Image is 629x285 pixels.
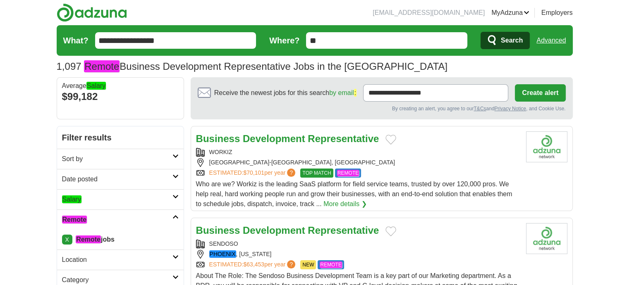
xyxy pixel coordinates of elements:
span: $70,101 [243,169,264,176]
button: Add to favorite jobs [385,226,396,236]
div: Average [62,83,179,89]
a: Business Development Representative [196,225,379,236]
strong: Development [243,133,305,144]
div: $99,182 [62,89,179,104]
button: Search [481,32,530,49]
div: WORKIZ [196,148,519,157]
a: Business Development Representative [196,133,379,144]
span: Receive the newest jobs for this search [214,88,356,98]
strong: Development [243,225,305,236]
em: REMOTE [320,261,342,268]
button: Create alert [515,84,565,102]
h2: Location [62,255,172,265]
a: Remote [57,209,184,230]
em: PHOENIX [209,250,236,258]
a: ESTIMATED:$70,101per year? [209,169,297,178]
a: MyAdzuna [491,8,529,18]
em: Remote [62,216,87,223]
strong: Representative [308,133,379,144]
div: [GEOGRAPHIC_DATA]-[GEOGRAPHIC_DATA], [GEOGRAPHIC_DATA] [196,158,519,167]
img: Company logo [526,223,567,254]
a: Salary [57,189,184,209]
a: Location [57,249,184,270]
span: Search [501,32,523,49]
h2: Category [62,275,172,285]
span: TOP MATCH [300,169,333,178]
em: Salary [86,82,106,90]
div: , [US_STATE] [196,250,519,259]
em: Salary [62,195,81,203]
li: [EMAIL_ADDRESS][DOMAIN_NAME] [373,8,485,18]
em: Remote [76,235,101,243]
span: ? [287,169,295,177]
a: Advanced [536,32,566,49]
span: ? [287,260,295,268]
h2: Date posted [62,174,172,184]
a: More details ❯ [323,199,367,209]
a: T&Cs [474,106,486,112]
button: Add to favorite jobs [385,135,396,145]
a: Date posted [57,169,184,189]
a: ESTIMATED:$63,453per year? [209,260,297,269]
em: REMOTE [337,170,359,176]
a: Privacy Notice [494,106,526,112]
div: By creating an alert, you agree to our and , and Cookie Use. [198,105,566,112]
strong: Business [196,225,240,236]
span: 1,097 [57,59,81,74]
h2: Sort by [62,154,172,164]
strong: jobs [76,235,115,243]
label: What? [63,34,88,47]
label: Where? [269,34,299,47]
img: Adzuna logo [57,3,127,22]
span: $63,453 [243,261,264,268]
span: NEW [300,260,316,269]
a: X [62,235,72,245]
em: Remote [84,60,120,72]
h2: Filter results [57,126,184,149]
strong: Business [196,133,240,144]
span: Who are we? Workiz is the leading SaaS platform for field service teams, trusted by over 120,000 ... [196,180,512,207]
h1: Business Development Representative Jobs in the [GEOGRAPHIC_DATA] [57,61,448,72]
div: SENDOSO [196,240,519,248]
em: : [354,89,356,97]
a: Sort by [57,149,184,169]
img: Company logo [526,131,567,162]
strong: Representative [308,225,379,236]
a: Employers [541,8,573,18]
a: by email [329,89,354,96]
